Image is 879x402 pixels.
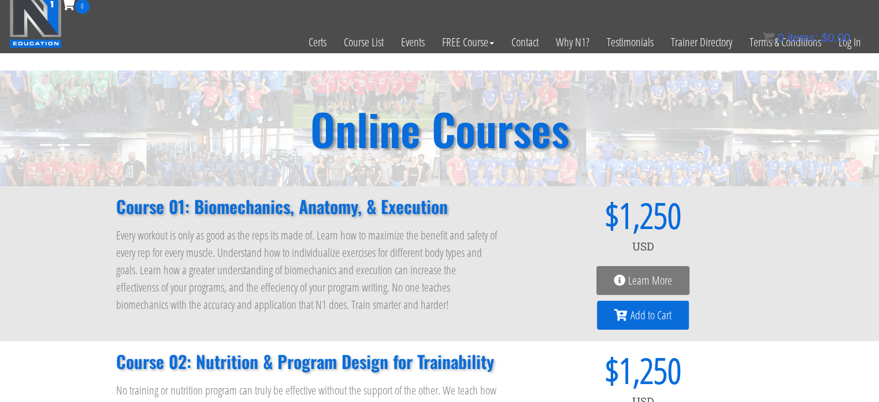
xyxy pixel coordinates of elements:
[392,14,433,71] a: Events
[741,14,830,71] a: Terms & Conditions
[619,353,681,388] span: 1,250
[310,107,569,150] h2: Online Courses
[523,198,619,233] span: $
[116,198,500,215] h2: Course 01: Biomechanics, Anatomy, & Execution
[830,14,870,71] a: Log In
[523,233,763,260] div: USD
[116,227,500,314] p: Every workout is only as good as the reps its made of. Learn how to maximize the benefit and safe...
[619,198,681,233] span: 1,250
[433,14,503,71] a: FREE Course
[597,301,689,330] a: Add to Cart
[628,275,672,286] span: Learn More
[763,32,774,43] img: icon11.png
[662,14,741,71] a: Trainer Directory
[547,14,598,71] a: Why N1?
[523,353,619,388] span: $
[777,31,784,44] span: 0
[763,31,850,44] a: 0 items: $0.00
[630,309,672,321] span: Add to Cart
[821,31,828,44] span: $
[821,31,850,44] bdi: 0.00
[335,14,392,71] a: Course List
[598,14,662,71] a: Testimonials
[596,266,689,295] a: Learn More
[300,14,335,71] a: Certs
[787,31,818,44] span: items:
[503,14,547,71] a: Contact
[116,353,500,370] h2: Course 02: Nutrition & Program Design for Trainability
